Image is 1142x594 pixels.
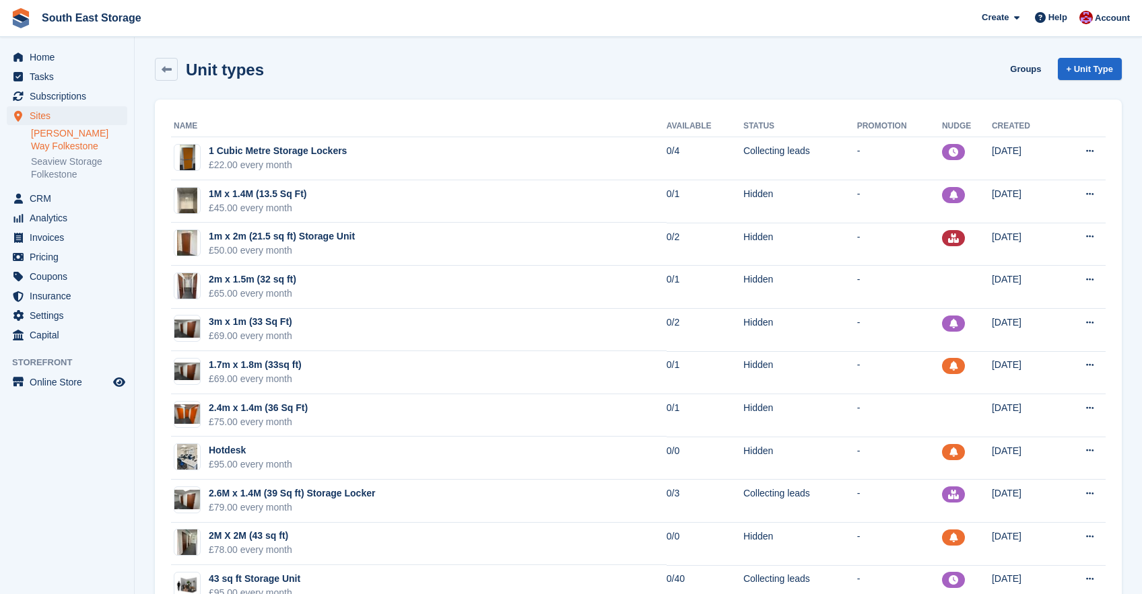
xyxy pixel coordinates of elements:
a: [PERSON_NAME] Way Folkestone [31,127,127,153]
a: menu [7,267,127,286]
span: CRM [30,189,110,208]
td: [DATE] [992,394,1058,437]
th: Created [992,116,1058,137]
img: Ross%20Way%20Unit%20Pic%20Brown.png [174,363,200,381]
div: £78.00 every month [209,543,292,557]
img: Ross%20Way%20Unit%20Pic%20Brown.png [174,320,200,338]
a: menu [7,189,127,208]
td: Collecting leads [743,137,857,180]
span: Analytics [30,209,110,227]
img: WhatsApp%20Image%202024-10-11%20at%2015.05.20%20(1).jpeg [177,443,197,470]
h2: Unit types [186,61,264,79]
a: menu [7,248,127,266]
span: Help [1048,11,1067,24]
td: [DATE] [992,437,1058,480]
div: £45.00 every month [209,201,306,215]
div: 3m x 1m (33 Sq Ft) [209,315,292,329]
div: 2.4m x 1.4m (36 Sq Ft) [209,401,308,415]
img: IMG_6267.JPG [174,404,200,424]
span: Online Store [30,373,110,392]
a: menu [7,373,127,392]
a: menu [7,87,127,106]
a: menu [7,48,127,67]
td: Hidden [743,266,857,309]
span: Insurance [30,287,110,305]
a: menu [7,306,127,325]
td: 0/2 [667,223,743,266]
div: £75.00 every month [209,415,308,429]
td: - [857,223,942,266]
td: 0/1 [667,351,743,394]
td: 0/0 [667,523,743,566]
td: Hidden [743,223,857,266]
img: Ross%20Way%20Cubes%20Pic.png [180,144,195,171]
a: Preview store [111,374,127,390]
div: Hotdesk [209,443,292,457]
td: 0/1 [667,394,743,437]
div: 1 Cubic Metre Storage Lockers [209,144,347,158]
th: Nudge [942,116,992,137]
td: [DATE] [992,180,1058,223]
td: 0/2 [667,309,743,352]
td: Hidden [743,394,857,437]
td: - [857,437,942,480]
td: Hidden [743,523,857,566]
span: Coupons [30,267,110,286]
img: IMG_6266.jpg [174,490,200,509]
td: - [857,266,942,309]
img: 4a1cf85a-02f2-4a95-a547-879645b33c7f.jpg [177,187,197,214]
a: menu [7,228,127,247]
span: Storefront [12,356,134,369]
td: 0/4 [667,137,743,180]
div: £95.00 every month [209,457,292,472]
a: menu [7,106,127,125]
td: Hidden [743,437,857,480]
td: [DATE] [992,351,1058,394]
td: [DATE] [992,523,1058,566]
span: Invoices [30,228,110,247]
td: - [857,351,942,394]
td: 0/3 [667,480,743,523]
div: 1.7m x 1.8m (33sq ft) [209,358,302,372]
span: Capital [30,326,110,344]
span: Sites [30,106,110,125]
span: Settings [30,306,110,325]
td: - [857,480,942,523]
img: IMG_7590.JPG [177,272,197,299]
td: [DATE] [992,137,1058,180]
span: Home [30,48,110,67]
th: Name [171,116,667,137]
span: Pricing [30,248,110,266]
td: [DATE] [992,266,1058,309]
td: [DATE] [992,309,1058,352]
td: 0/1 [667,266,743,309]
a: menu [7,209,127,227]
div: 2M X 2M (43 sq ft) [209,529,292,543]
span: Subscriptions [30,87,110,106]
td: [DATE] [992,223,1058,266]
a: Seaview Storage Folkestone [31,155,127,181]
img: WhatsApp%20Image%202024-10-25%20at%2011.51.03%20(3).jpeg [177,229,197,256]
a: + Unit Type [1058,58,1122,80]
td: Hidden [743,180,857,223]
span: Create [982,11,1009,24]
span: Tasks [30,67,110,86]
div: 2.6M x 1.4M (39 Sq ft) Storage Locker [209,486,375,500]
td: - [857,523,942,566]
td: 0/1 [667,180,743,223]
div: 1m x 2m (21.5 sq ft) Storage Unit [209,229,355,244]
div: 2m x 1.5m (32 sq ft) [209,272,296,287]
div: £69.00 every month [209,329,292,343]
td: Hidden [743,351,857,394]
a: Groups [1005,58,1046,80]
div: £79.00 every month [209,500,375,515]
div: £22.00 every month [209,158,347,172]
th: Status [743,116,857,137]
img: stora-icon-8386f47178a22dfd0bd8f6a31ec36ba5ce8667c1dd55bd0f319d3a0aa187defe.svg [11,8,31,28]
div: £69.00 every month [209,372,302,386]
td: - [857,180,942,223]
a: menu [7,67,127,86]
td: Hidden [743,309,857,352]
div: 1M x 1.4M (13.5 Sq Ft) [209,187,306,201]
td: - [857,394,942,437]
